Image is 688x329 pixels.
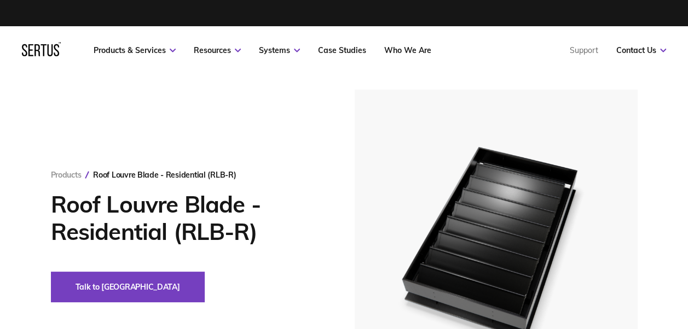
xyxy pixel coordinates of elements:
[318,45,366,55] a: Case Studies
[616,45,666,55] a: Contact Us
[51,191,322,245] h1: Roof Louvre Blade - Residential (RLB-R)
[94,45,176,55] a: Products & Services
[194,45,241,55] a: Resources
[259,45,300,55] a: Systems
[384,45,431,55] a: Who We Are
[51,170,82,180] a: Products
[51,272,205,302] button: Talk to [GEOGRAPHIC_DATA]
[570,45,598,55] a: Support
